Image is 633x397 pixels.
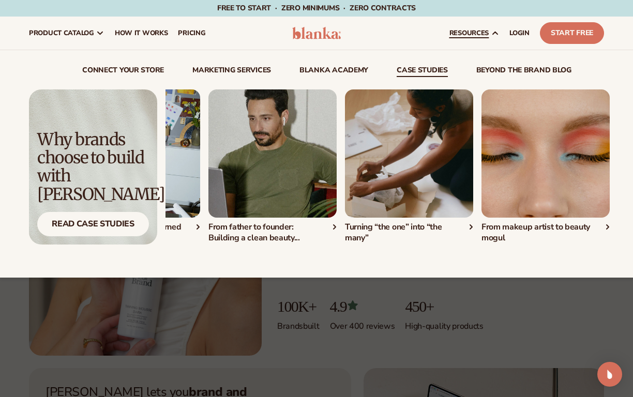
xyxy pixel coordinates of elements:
img: Man holding tablet on couch. [208,89,337,218]
a: Person packaging an order in a box. Turning “the one” into “the many” [345,89,473,243]
div: Turning “the one” into “the many” [345,222,473,243]
a: pricing [173,17,210,50]
img: logo [292,27,341,39]
a: Light background with shadow. Why brands choose to build with [PERSON_NAME] Read Case Studies [29,89,157,245]
div: Why brands choose to build with [PERSON_NAME] [37,131,149,204]
div: 3 / 4 [345,89,473,243]
a: connect your store [82,67,164,77]
a: How It Works [110,17,173,50]
img: Light background with shadow. [29,89,157,245]
a: Blanka Academy [299,67,368,77]
a: LOGIN [504,17,535,50]
img: Person packaging an order in a box. [345,89,473,218]
div: Open Intercom Messenger [597,362,622,387]
a: resources [444,17,504,50]
div: From makeup artist to beauty mogul [481,222,610,243]
a: Eyes with multicolor makeup. From makeup artist to beauty mogul [481,89,610,243]
span: resources [449,29,489,37]
a: case studies [397,67,448,77]
span: Free to start · ZERO minimums · ZERO contracts [217,3,416,13]
div: Read Case Studies [37,212,149,236]
a: product catalog [24,17,110,50]
a: Marketing services [192,67,271,77]
span: LOGIN [509,29,530,37]
a: beyond the brand blog [476,67,571,77]
div: From father to founder: Building a clean beauty... [208,222,337,243]
span: pricing [178,29,205,37]
span: product catalog [29,29,94,37]
span: How It Works [115,29,168,37]
a: Start Free [540,22,604,44]
div: 4 / 4 [481,89,610,243]
img: Eyes with multicolor makeup. [481,89,610,218]
a: Man holding tablet on couch. From father to founder: Building a clean beauty... [208,89,337,243]
div: 2 / 4 [208,89,337,243]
